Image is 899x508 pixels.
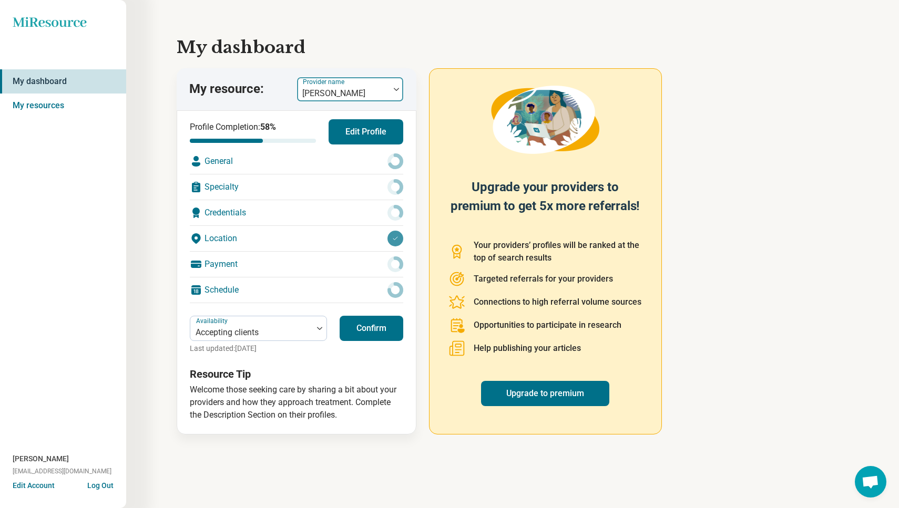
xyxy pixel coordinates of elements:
p: Connections to high referral volume sources [474,296,641,308]
div: Specialty [190,174,403,200]
p: My resource: [189,80,264,98]
button: Confirm [340,316,403,341]
span: 58 % [260,122,276,132]
div: Schedule [190,277,403,303]
div: General [190,149,403,174]
button: Edit Profile [329,119,403,144]
button: Edit Account [13,480,55,491]
div: Profile Completion: [190,121,316,143]
div: Credentials [190,200,403,225]
p: Your providers’ profiles will be ranked at the top of search results [474,239,642,264]
h3: Resource Tip [190,367,403,381]
p: Help publishing your articles [474,342,581,355]
label: Provider name [303,78,346,86]
button: Log Out [87,480,114,489]
h1: My dashboard [177,35,849,60]
p: Last updated: [DATE] [190,343,327,354]
a: Upgrade to premium [481,381,609,406]
label: Availability [196,317,230,325]
div: Location [190,226,403,251]
p: Targeted referrals for your providers [474,273,613,285]
span: [EMAIL_ADDRESS][DOMAIN_NAME] [13,466,111,476]
div: Payment [190,252,403,277]
div: Open chat [855,466,886,497]
p: Welcome those seeking care by sharing a bit about your providers and how they approach treatment.... [190,383,403,421]
h2: Upgrade your providers to premium to get 5x more referrals! [448,178,642,226]
span: [PERSON_NAME] [13,453,69,464]
p: Opportunities to participate in research [474,319,621,331]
